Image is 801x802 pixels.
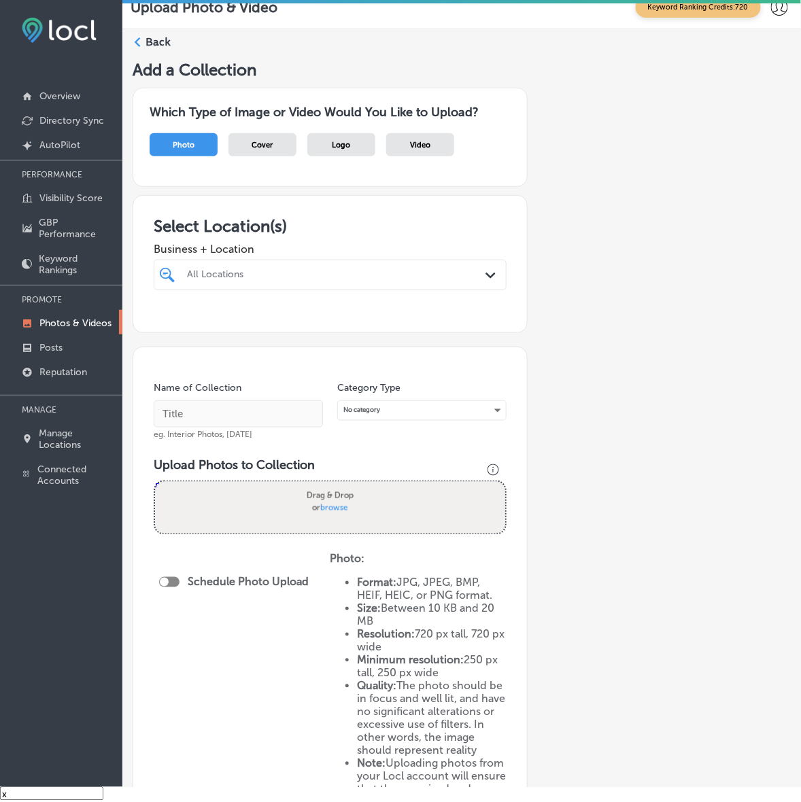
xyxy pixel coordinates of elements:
[154,457,507,472] h3: Upload Photos to Collection
[303,485,358,517] label: Drag & Drop or
[357,576,396,589] strong: Format:
[357,602,506,628] li: Between 10 KB and 20 MB
[39,115,104,126] p: Directory Sync
[357,654,464,667] strong: Minimum resolution:
[338,401,506,419] div: No category
[39,192,103,204] p: Visibility Score
[337,382,400,394] label: Category Type
[357,680,396,693] strong: Quality:
[188,576,309,589] label: Schedule Photo Upload
[173,141,194,150] span: Photo
[410,141,430,150] span: Video
[39,428,116,451] p: Manage Locations
[154,216,507,236] h3: Select Location(s)
[154,430,252,439] span: eg. Interior Photos, [DATE]
[39,342,63,353] p: Posts
[357,628,506,654] li: 720 px tall, 720 px wide
[133,60,791,80] h5: Add a Collection
[37,464,116,487] p: Connected Accounts
[39,217,116,240] p: GBP Performance
[146,35,171,50] label: Back
[39,317,112,329] p: Photos & Videos
[39,366,87,378] p: Reputation
[357,757,386,770] strong: Note:
[357,628,415,641] strong: Resolution:
[357,680,506,757] li: The photo should be in focus and well lit, and have no significant alterations or excessive use o...
[187,269,487,281] div: All Locations
[333,141,351,150] span: Logo
[330,553,364,565] strong: Photo:
[357,654,506,680] li: 250 px tall, 250 px wide
[357,576,506,602] li: JPG, JPEG, BMP, HEIF, HEIC, or PNG format.
[154,400,323,428] input: Title
[22,18,97,43] img: fda3e92497d09a02dc62c9cd864e3231.png
[357,602,381,615] strong: Size:
[154,382,241,394] label: Name of Collection
[150,105,511,120] h3: Which Type of Image or Video Would You Like to Upload?
[39,253,116,276] p: Keyword Rankings
[320,502,348,512] span: browse
[39,90,80,102] p: Overview
[39,139,80,151] p: AutoPilot
[154,243,507,256] span: Business + Location
[252,141,273,150] span: Cover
